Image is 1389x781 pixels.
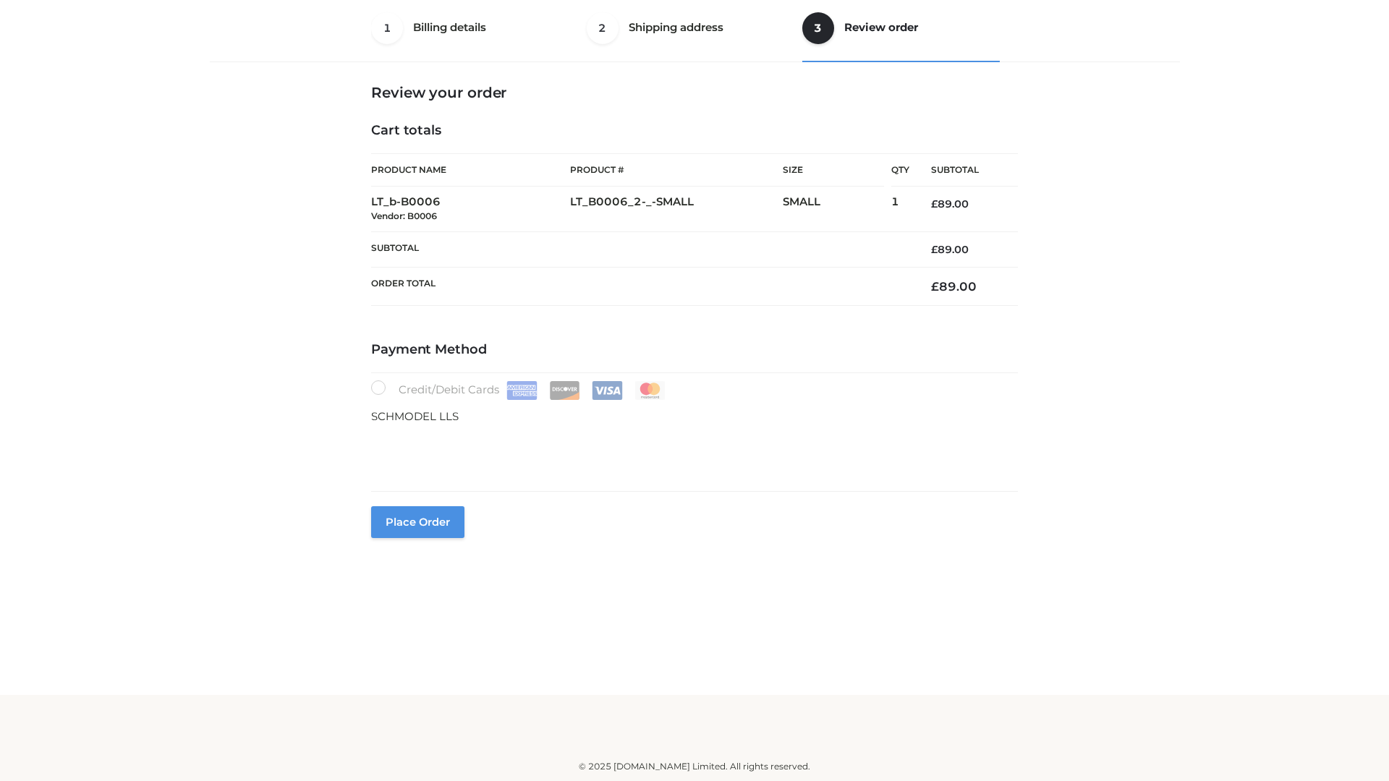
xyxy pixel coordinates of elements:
[931,197,969,210] bdi: 89.00
[371,210,437,221] small: Vendor: B0006
[931,279,939,294] span: £
[891,153,909,187] th: Qty
[570,153,783,187] th: Product #
[634,381,666,400] img: Mastercard
[909,154,1018,187] th: Subtotal
[371,342,1018,358] h4: Payment Method
[371,231,909,267] th: Subtotal
[371,187,570,232] td: LT_b-B0006
[371,407,1018,426] p: SCHMODEL LLS
[592,381,623,400] img: Visa
[371,268,909,306] th: Order Total
[931,243,938,256] span: £
[783,187,891,232] td: SMALL
[368,422,1015,475] iframe: Secure payment input frame
[549,381,580,400] img: Discover
[371,84,1018,101] h3: Review your order
[931,279,977,294] bdi: 89.00
[931,243,969,256] bdi: 89.00
[506,381,538,400] img: Amex
[215,759,1174,774] div: © 2025 [DOMAIN_NAME] Limited. All rights reserved.
[931,197,938,210] span: £
[570,187,783,232] td: LT_B0006_2-_-SMALL
[371,380,667,400] label: Credit/Debit Cards
[371,123,1018,139] h4: Cart totals
[371,153,570,187] th: Product Name
[783,154,884,187] th: Size
[891,187,909,232] td: 1
[371,506,464,538] button: Place order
